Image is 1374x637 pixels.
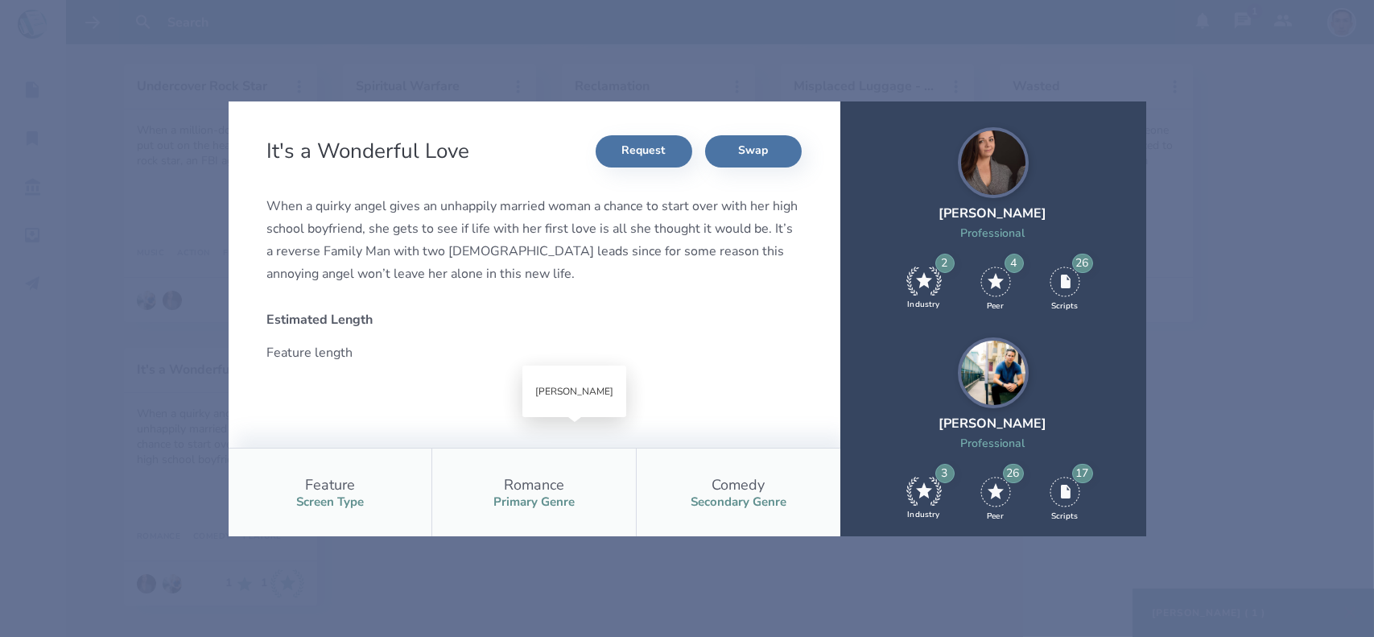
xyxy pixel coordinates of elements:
[1051,511,1078,522] div: Scripts
[939,436,1047,451] div: Professional
[1003,464,1024,483] div: 26
[980,267,1011,312] div: 4 Recommends
[705,135,802,168] button: Swap
[1051,300,1078,312] div: Scripts
[987,300,1004,312] div: Peer
[939,337,1047,470] a: [PERSON_NAME]Professional
[267,341,522,364] div: Feature length
[712,475,765,494] div: Comedy
[267,195,802,285] div: When a quirky angel gives an unhappily married woman a chance to start over with her high school ...
[1072,254,1093,273] div: 26
[907,299,939,310] div: Industry
[906,477,942,522] div: 3 Industry Recommends
[906,267,942,312] div: 2 Industry Recommends
[939,127,1047,260] a: [PERSON_NAME]Professional
[958,127,1029,198] img: user_1604966854-crop.jpg
[267,137,477,165] h2: It's a Wonderful Love
[939,415,1047,432] div: [PERSON_NAME]
[935,464,955,483] div: 3
[1050,477,1080,522] div: 17 Scripts
[1050,267,1080,312] div: 26 Scripts
[980,477,1011,522] div: 26 Recommends
[305,475,355,494] div: Feature
[1072,464,1093,483] div: 17
[296,494,364,510] div: Screen Type
[958,337,1029,408] img: user_1673573717-crop.jpg
[935,254,955,273] div: 2
[504,475,564,494] div: Romance
[267,311,522,329] div: Estimated Length
[1005,254,1024,273] div: 4
[691,494,786,510] div: Secondary Genre
[987,511,1004,522] div: Peer
[939,205,1047,222] div: [PERSON_NAME]
[596,135,692,168] button: Request
[493,494,575,510] div: Primary Genre
[939,225,1047,241] div: Professional
[907,509,939,520] div: Industry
